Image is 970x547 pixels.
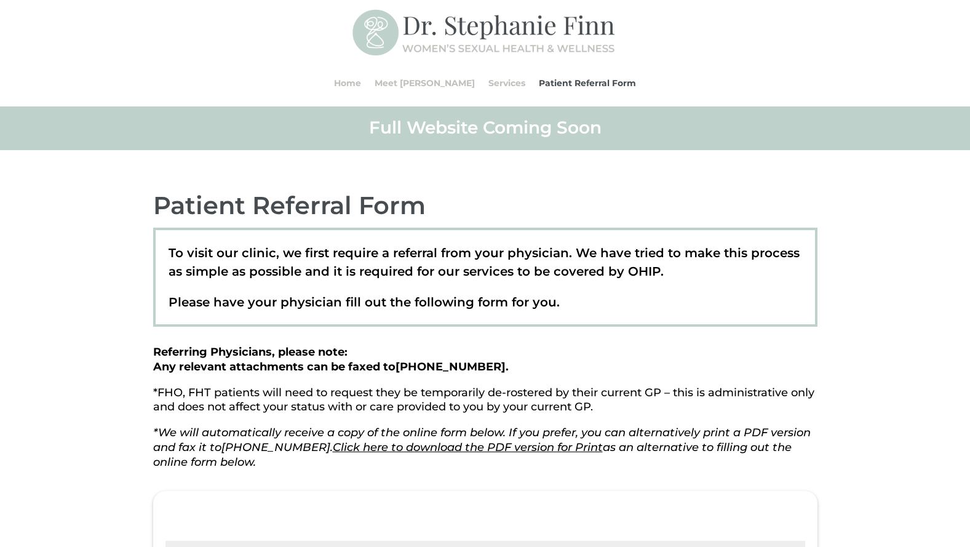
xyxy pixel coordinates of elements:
[153,345,509,373] strong: Referring Physicians, please note: Any relevant attachments can be faxed to .
[539,60,636,106] a: Patient Referral Form
[488,60,525,106] a: Services
[169,293,801,311] p: Please have your physician fill out the following form for you.
[153,386,817,426] p: *FHO, FHT patients will need to request they be temporarily de-rostered by their current GP – thi...
[334,60,361,106] a: Home
[333,441,603,454] a: Click here to download the PDF version for Print
[375,60,475,106] a: Meet [PERSON_NAME]
[169,244,801,293] p: To visit our clinic, we first require a referral from your physician. We have tried to make this ...
[153,190,817,228] h2: Patient Referral Form
[153,116,817,145] h2: Full Website Coming Soon
[153,426,811,469] em: *We will automatically receive a copy of the online form below. If you prefer, you can alternativ...
[221,441,330,454] span: [PHONE_NUMBER]
[396,360,506,373] span: [PHONE_NUMBER]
